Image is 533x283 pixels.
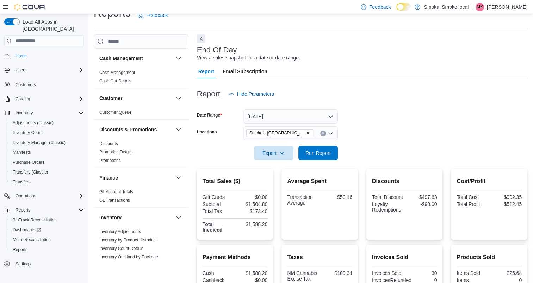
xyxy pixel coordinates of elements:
div: Finance [94,188,188,207]
span: BioTrack Reconciliation [13,217,57,223]
button: Transfers (Classic) [7,167,87,177]
button: Customers [1,79,87,89]
div: Total Cost [457,194,488,200]
button: Inventory [13,109,36,117]
span: Manifests [13,150,31,155]
button: Users [1,65,87,75]
div: $0.00 [236,277,267,283]
div: $1,588.20 [236,221,267,227]
span: Run Report [305,150,331,157]
span: Cash Out Details [99,78,131,84]
span: Dashboards [10,226,84,234]
span: Customers [16,82,36,88]
span: Inventory Count [13,130,43,136]
div: -$90.00 [406,201,437,207]
button: Catalog [13,95,33,103]
div: Loyalty Redemptions [372,201,403,213]
a: Inventory On Hand by Package [99,254,158,259]
span: Inventory On Hand by Package [99,254,158,260]
span: Smokal - [GEOGRAPHIC_DATA] [249,130,304,137]
h3: Cash Management [99,55,143,62]
span: Inventory Count [10,128,84,137]
button: Customer [99,95,173,102]
span: Transfers (Classic) [10,168,84,176]
a: Customer Queue [99,110,131,115]
h3: Finance [99,174,118,181]
div: Subtotal [203,201,234,207]
h2: Taxes [287,253,352,262]
button: Inventory [174,213,183,222]
span: Promotion Details [99,149,133,155]
a: Inventory Adjustments [99,229,141,234]
p: Smokal Smoke local [424,3,469,11]
h2: Payment Methods [203,253,268,262]
span: Report [198,64,214,78]
h3: Inventory [99,214,122,221]
span: Hide Parameters [237,90,274,98]
span: Feedback [146,12,168,19]
span: Inventory Manager (Classic) [13,140,66,145]
div: Cash [203,270,234,276]
label: Date Range [197,112,222,118]
button: Clear input [320,131,326,136]
a: Inventory by Product Historical [99,238,157,243]
a: Dashboards [7,225,87,235]
button: Next [197,34,205,43]
div: View a sales snapshot for a date or date range. [197,54,300,62]
span: Adjustments (Classic) [13,120,54,126]
h2: Discounts [372,177,437,185]
button: [DATE] [243,109,338,124]
span: Users [16,67,26,73]
a: Transfers (Classic) [10,168,51,176]
div: Mike Kennedy [476,3,484,11]
a: Settings [13,260,33,268]
div: Transaction Average [287,194,318,206]
div: Cash Management [94,68,188,88]
a: Purchase Orders [10,158,48,166]
span: Reports [13,206,84,214]
span: Settings [16,261,31,267]
h3: Customer [99,95,122,102]
span: Reports [13,247,27,252]
button: Settings [1,259,87,269]
div: $173.40 [236,208,267,214]
div: Cashback [203,277,234,283]
button: Inventory Count [7,128,87,138]
div: Discounts & Promotions [94,139,188,168]
button: Transfers [7,177,87,187]
div: Total Profit [457,201,488,207]
div: $109.34 [321,270,352,276]
span: Metrc Reconciliation [13,237,51,243]
span: Customers [13,80,84,89]
span: Purchase Orders [13,159,45,165]
button: Export [254,146,293,160]
input: Dark Mode [396,3,411,11]
span: GL Account Totals [99,189,133,195]
a: Adjustments (Classic) [10,119,56,127]
span: Purchase Orders [10,158,84,166]
span: Inventory Adjustments [99,229,141,234]
span: Transfers [10,178,84,186]
span: Transfers (Classic) [13,169,48,175]
button: Reports [1,205,87,215]
span: Load All Apps in [GEOGRAPHIC_DATA] [20,18,84,32]
button: Catalog [1,94,87,104]
button: Users [13,66,29,74]
span: Adjustments (Classic) [10,119,84,127]
a: Inventory Count Details [99,246,143,251]
button: Reports [7,245,87,254]
a: BioTrack Reconciliation [10,216,60,224]
strong: Total Invoiced [203,221,223,233]
span: Metrc Reconciliation [10,235,84,244]
span: Manifests [10,148,84,157]
button: Open list of options [328,131,334,136]
div: 0 [414,277,437,283]
a: GL Account Totals [99,189,133,194]
div: $992.35 [491,194,522,200]
div: $1,504.80 [236,201,267,207]
button: Cash Management [174,54,183,63]
span: Discounts [99,141,118,146]
button: Finance [99,174,173,181]
button: Remove Smokal - Socorro from selection in this group [306,131,310,135]
span: Home [13,51,84,60]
